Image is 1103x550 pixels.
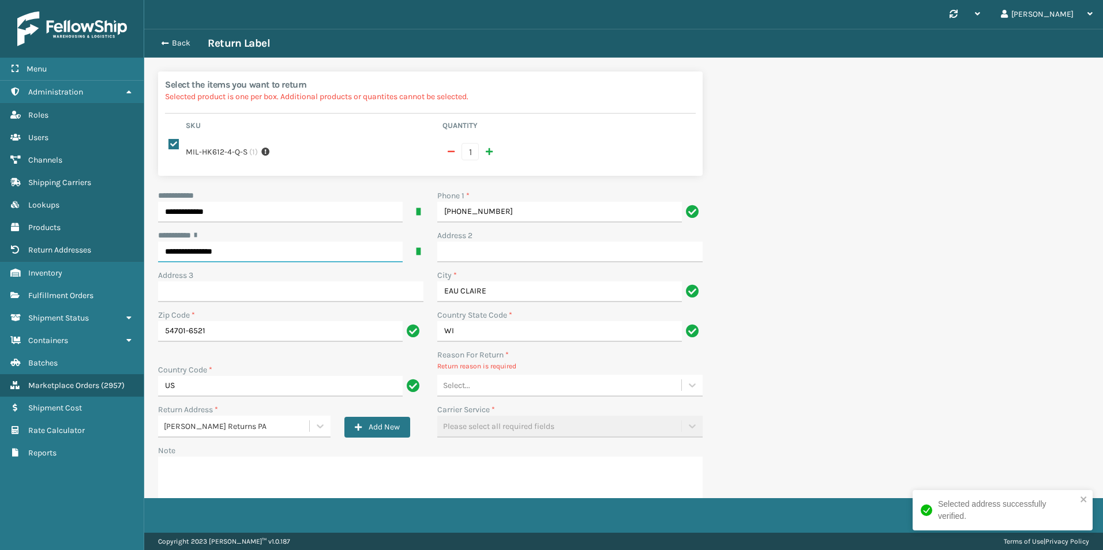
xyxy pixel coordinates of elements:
[28,110,48,120] span: Roles
[28,178,91,187] span: Shipping Carriers
[28,448,57,458] span: Reports
[164,420,310,432] div: [PERSON_NAME] Returns PA
[437,190,470,202] label: Phone 1
[158,364,212,376] label: Country Code
[28,313,89,323] span: Shipment Status
[165,91,696,103] p: Selected product is one per box. Additional products or quantites cannot be selected.
[158,404,218,416] label: Return Address
[186,146,247,158] label: MIL-HK612-4-Q-S
[1080,495,1088,506] button: close
[28,291,93,300] span: Fulfillment Orders
[28,268,62,278] span: Inventory
[28,403,82,413] span: Shipment Cost
[437,229,472,242] label: Address 2
[208,36,270,50] h3: Return Label
[437,309,512,321] label: Country State Code
[28,200,59,210] span: Lookups
[437,404,495,416] label: Carrier Service
[27,64,47,74] span: Menu
[165,78,696,91] h2: Select the items you want to return
[182,120,439,134] th: Sku
[155,38,208,48] button: Back
[158,446,175,455] label: Note
[158,269,193,281] label: Address 3
[938,498,1076,522] div: Selected address successfully verified.
[28,336,68,345] span: Containers
[344,417,410,438] button: Add New
[249,146,258,158] span: ( 1 )
[101,381,125,390] span: ( 2957 )
[28,358,58,368] span: Batches
[437,269,457,281] label: City
[439,120,696,134] th: Quantity
[28,133,48,142] span: Users
[17,12,127,46] img: logo
[28,223,61,232] span: Products
[158,309,195,321] label: Zip Code
[28,155,62,165] span: Channels
[28,425,85,435] span: Rate Calculator
[443,379,470,391] div: Select...
[437,349,509,361] label: Reason For Return
[28,381,99,390] span: Marketplace Orders
[28,245,91,255] span: Return Addresses
[28,87,83,97] span: Administration
[437,361,703,371] p: Return reason is required
[158,533,290,550] p: Copyright 2023 [PERSON_NAME]™ v 1.0.187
